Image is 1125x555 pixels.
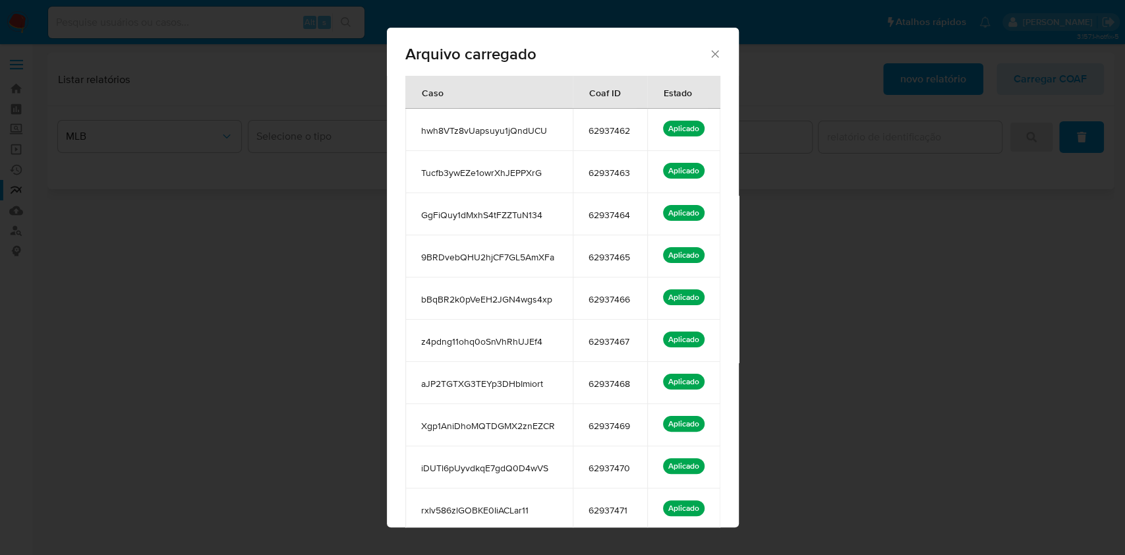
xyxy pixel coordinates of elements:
[663,247,705,263] p: Aplicado
[663,163,705,179] p: Aplicado
[421,293,557,305] span: bBqBR2k0pVeEH2JGN4wgs4xp
[663,289,705,305] p: Aplicado
[421,378,557,390] span: aJP2TGTXG3TEYp3DHbImiort
[663,500,705,516] p: Aplicado
[663,205,705,221] p: Aplicado
[405,46,709,62] span: Arquivo carregado
[589,420,631,432] span: 62937469
[663,332,705,347] p: Aplicado
[421,504,557,516] span: rxlv586zlGOBKE0IiACLar11
[421,251,557,263] span: 9BRDvebQHU2hjCF7GL5AmXFa
[421,125,557,136] span: hwh8VTz8vUapsuyu1jQndUCU
[708,47,720,59] button: Fechar
[589,293,631,305] span: 62937466
[589,125,631,136] span: 62937462
[663,374,705,390] p: Aplicado
[589,251,631,263] span: 62937465
[421,209,557,221] span: GgFiQuy1dMxhS4tFZZTuN134
[648,76,708,108] div: Estado
[589,504,631,516] span: 62937471
[406,76,459,108] div: Caso
[573,76,637,108] div: Coaf ID
[589,336,631,347] span: 62937467
[421,462,557,474] span: iDUTl6pUyvdkqE7gdQ0D4wVS
[589,378,631,390] span: 62937468
[589,209,631,221] span: 62937464
[663,416,705,432] p: Aplicado
[421,336,557,347] span: z4pdng11ohq0oSnVhRhUJEf4
[663,121,705,136] p: Aplicado
[589,462,631,474] span: 62937470
[589,167,631,179] span: 62937463
[663,458,705,474] p: Aplicado
[421,420,557,432] span: Xgp1AniDhoMQTDGMX2znEZCR
[421,167,557,179] span: Tucfb3ywEZe1owrXhJEPPXrG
